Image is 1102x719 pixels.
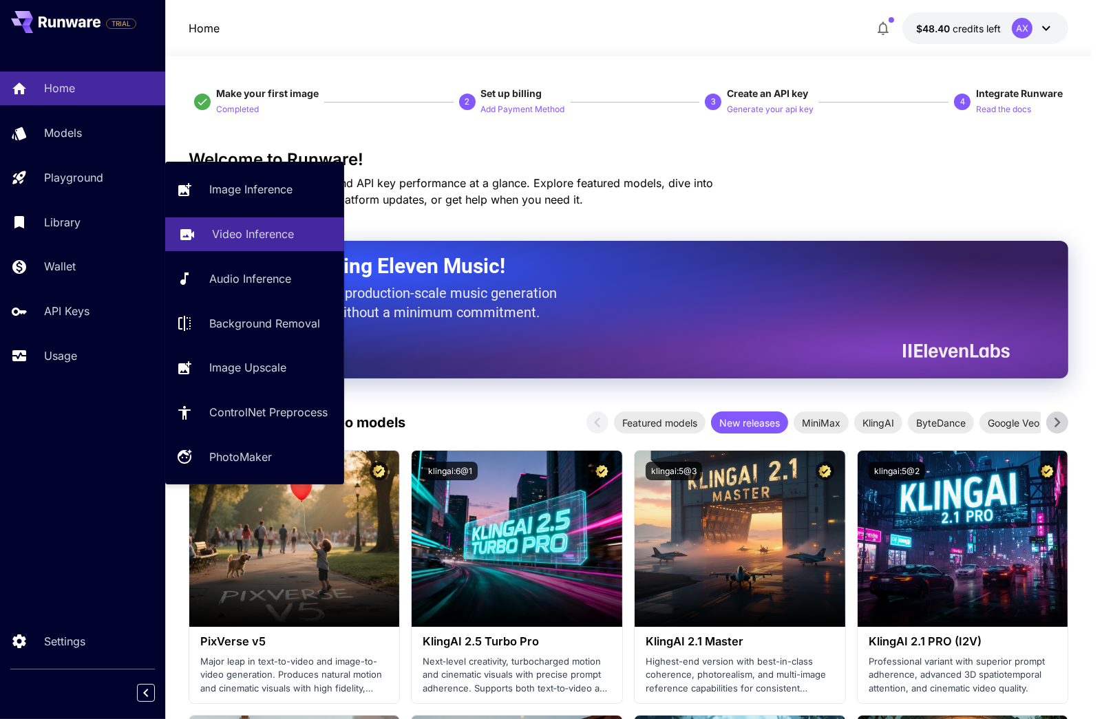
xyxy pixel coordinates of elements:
[200,655,389,696] p: Major leap in text-to-video and image-to-video generation. Produces natural motion and cinematic ...
[216,103,259,116] p: Completed
[165,262,344,296] a: Audio Inference
[223,283,567,322] p: The only way to get production-scale music generation from Eleven Labs without a minimum commitment.
[209,181,293,197] p: Image Inference
[189,451,400,627] img: alt
[614,416,706,430] span: Featured models
[869,635,1057,648] h3: KlingAI 2.1 PRO (I2V)
[711,96,716,108] p: 3
[711,416,788,430] span: New releases
[646,635,834,648] h3: KlingAI 2.1 Master
[916,21,1001,36] div: $48.40492
[960,96,965,108] p: 4
[107,19,136,29] span: TRIAL
[646,655,834,696] p: Highest-end version with best-in-class coherence, photorealism, and multi-image reference capabil...
[593,462,611,480] button: Certified Model – Vetted for best performance and includes a commercial license.
[200,635,389,648] h3: PixVerse v5
[44,169,103,186] p: Playground
[189,150,1069,169] h3: Welcome to Runware!
[147,680,165,705] div: Collapse sidebar
[44,80,75,96] p: Home
[727,87,808,99] span: Create an API key
[635,451,845,627] img: alt
[976,87,1063,99] span: Integrate Runware
[646,462,702,480] button: klingai:5@3
[165,217,344,251] a: Video Inference
[223,253,1000,279] h2: Now Supporting Eleven Music!
[44,303,89,319] p: API Keys
[465,96,469,108] p: 2
[869,655,1057,696] p: Professional variant with superior prompt adherence, advanced 3D spatiotemporal attention, and ci...
[902,12,1068,44] button: $48.40492
[423,462,478,480] button: klingai:6@1
[44,258,76,275] p: Wallet
[1012,18,1032,39] div: AX
[854,416,902,430] span: KlingAI
[137,684,155,702] button: Collapse sidebar
[727,103,814,116] p: Generate your api key
[209,315,320,332] p: Background Removal
[165,173,344,206] a: Image Inference
[816,462,834,480] button: Certified Model – Vetted for best performance and includes a commercial license.
[1038,462,1057,480] button: Certified Model – Vetted for best performance and includes a commercial license.
[189,20,220,36] p: Home
[189,176,713,206] span: Check out your usage stats and API key performance at a glance. Explore featured models, dive int...
[44,633,85,650] p: Settings
[976,103,1031,116] p: Read the docs
[481,87,542,99] span: Set up billing
[216,87,319,99] span: Make your first image
[44,125,82,141] p: Models
[423,655,611,696] p: Next‑level creativity, turbocharged motion and cinematic visuals with precise prompt adherence. S...
[908,416,974,430] span: ByteDance
[209,270,291,287] p: Audio Inference
[916,23,953,34] span: $48.40
[165,396,344,429] a: ControlNet Preprocess
[165,306,344,340] a: Background Removal
[370,462,388,480] button: Certified Model – Vetted for best performance and includes a commercial license.
[209,404,328,420] p: ControlNet Preprocess
[44,347,77,364] p: Usage
[481,103,565,116] p: Add Payment Method
[212,226,294,242] p: Video Inference
[209,449,272,465] p: PhotoMaker
[794,416,849,430] span: MiniMax
[106,15,136,32] span: Add your payment card to enable full platform functionality.
[189,20,220,36] nav: breadcrumb
[858,451,1068,627] img: alt
[412,451,622,627] img: alt
[979,416,1048,430] span: Google Veo
[165,351,344,385] a: Image Upscale
[209,359,286,376] p: Image Upscale
[165,440,344,474] a: PhotoMaker
[869,462,925,480] button: klingai:5@2
[423,635,611,648] h3: KlingAI 2.5 Turbo Pro
[953,23,1001,34] span: credits left
[44,214,81,230] p: Library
